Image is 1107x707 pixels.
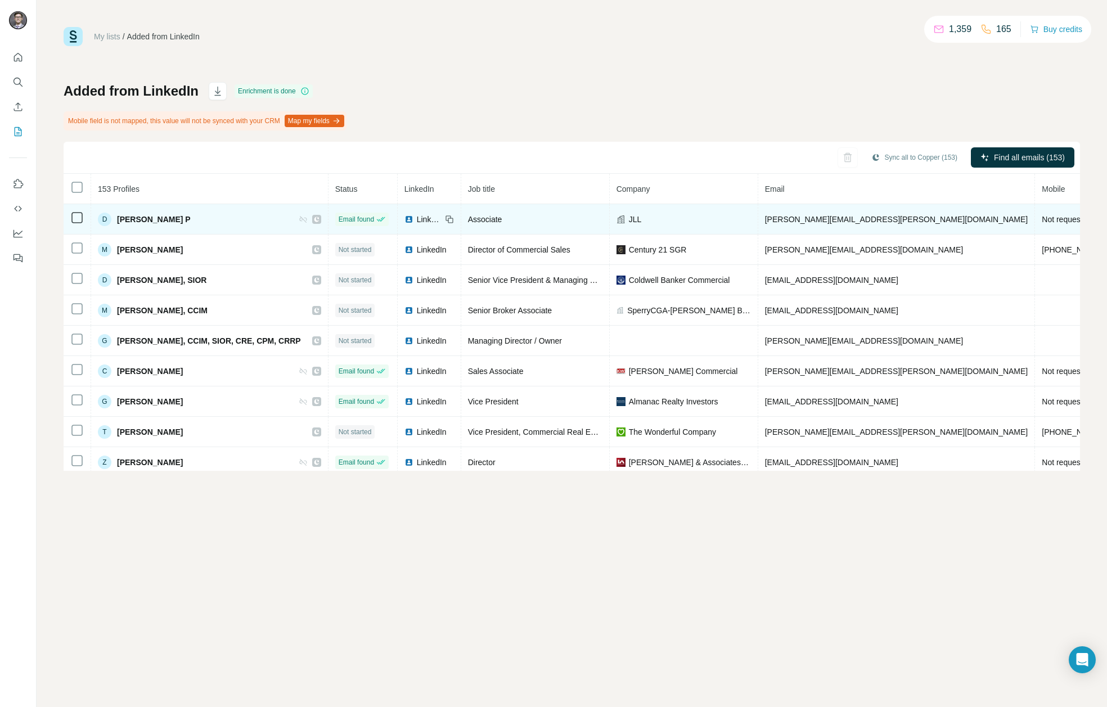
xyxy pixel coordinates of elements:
span: Job title [468,184,495,193]
img: company-logo [616,245,625,254]
span: 153 Profiles [98,184,139,193]
span: [PERSON_NAME] [117,426,183,438]
span: [PERSON_NAME], CCIM [117,305,208,316]
button: Sync all to Copper (153) [863,149,965,166]
img: LinkedIn logo [404,367,413,376]
div: G [98,334,111,348]
span: Not started [339,305,372,316]
span: Sales Associate [468,367,524,376]
img: LinkedIn logo [404,458,413,467]
div: Z [98,456,111,469]
span: Not started [339,427,372,437]
button: Dashboard [9,223,27,244]
span: Email [765,184,785,193]
span: [PERSON_NAME] [117,366,183,377]
img: Avatar [9,11,27,29]
span: Not requested [1042,367,1091,376]
span: [PERSON_NAME] [117,244,183,255]
img: Surfe Logo [64,27,83,46]
img: LinkedIn logo [404,215,413,224]
img: company-logo [616,397,625,406]
span: LinkedIn [417,214,442,225]
button: Map my fields [285,115,344,127]
img: company-logo [616,458,625,467]
button: Quick start [9,47,27,67]
div: Open Intercom Messenger [1069,646,1096,673]
span: Email found [339,366,374,376]
span: Not requested [1042,215,1091,224]
button: My lists [9,121,27,142]
img: LinkedIn logo [404,427,413,436]
span: LinkedIn [417,274,447,286]
span: LinkedIn [417,366,447,377]
span: [PERSON_NAME][EMAIL_ADDRESS][PERSON_NAME][DOMAIN_NAME] [765,427,1028,436]
p: 165 [996,22,1011,36]
span: SperryCGA-[PERSON_NAME] Brokerage [627,305,750,316]
div: Mobile field is not mapped, this value will not be synced with your CRM [64,111,346,130]
div: D [98,273,111,287]
div: G [98,395,111,408]
span: LinkedIn [404,184,434,193]
span: [PERSON_NAME][EMAIL_ADDRESS][PERSON_NAME][DOMAIN_NAME] [765,367,1028,376]
img: LinkedIn logo [404,336,413,345]
span: LinkedIn [417,457,447,468]
span: LinkedIn [417,335,447,346]
button: Feedback [9,248,27,268]
span: Vice President, Commercial Real Estate [468,427,608,436]
span: [PERSON_NAME], CCIM, SIOR, CRE, CPM, CRRP [117,335,301,346]
span: [EMAIL_ADDRESS][DOMAIN_NAME] [765,306,898,315]
p: 1,359 [949,22,971,36]
span: LinkedIn [417,244,447,255]
div: T [98,425,111,439]
img: LinkedIn logo [404,276,413,285]
button: Use Surfe API [9,199,27,219]
span: Not requested [1042,397,1091,406]
span: Status [335,184,358,193]
span: Not started [339,336,372,346]
button: Search [9,72,27,92]
span: Company [616,184,650,193]
span: [PERSON_NAME][EMAIL_ADDRESS][PERSON_NAME][DOMAIN_NAME] [765,215,1028,224]
div: Added from LinkedIn [127,31,200,42]
img: LinkedIn logo [404,245,413,254]
img: company-logo [616,276,625,285]
span: LinkedIn [417,426,447,438]
span: Associate [468,215,502,224]
img: LinkedIn logo [404,306,413,315]
a: My lists [94,32,120,41]
span: Email found [339,457,374,467]
span: Director of Commercial Sales [468,245,570,254]
span: [PERSON_NAME][EMAIL_ADDRESS][DOMAIN_NAME] [765,336,963,345]
span: Not requested [1042,458,1091,467]
span: LinkedIn [417,396,447,407]
span: The Wonderful Company [629,426,716,438]
img: company-logo [616,427,625,436]
span: Not started [339,275,372,285]
span: Century 21 SGR [629,244,687,255]
button: Buy credits [1030,21,1082,37]
h1: Added from LinkedIn [64,82,199,100]
div: Enrichment is done [235,84,313,98]
span: JLL [629,214,642,225]
span: [PERSON_NAME][EMAIL_ADDRESS][DOMAIN_NAME] [765,245,963,254]
button: Use Surfe on LinkedIn [9,174,27,194]
span: Find all emails (153) [994,152,1065,163]
span: Mobile [1042,184,1065,193]
div: M [98,243,111,256]
span: [EMAIL_ADDRESS][DOMAIN_NAME] [765,276,898,285]
div: C [98,364,111,378]
span: [PERSON_NAME] [117,396,183,407]
span: [PERSON_NAME] P [117,214,191,225]
span: Not started [339,245,372,255]
span: [PERSON_NAME] & Associates [GEOGRAPHIC_DATA] [629,457,751,468]
li: / [123,31,125,42]
div: D [98,213,111,226]
div: M [98,304,111,317]
span: Director [468,458,496,467]
span: Managing Director / Owner [468,336,562,345]
span: Senior Vice President & Managing Director [468,276,618,285]
span: LinkedIn [417,305,447,316]
span: Coldwell Banker Commercial [629,274,730,286]
button: Find all emails (153) [971,147,1074,168]
span: [EMAIL_ADDRESS][DOMAIN_NAME] [765,458,898,467]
